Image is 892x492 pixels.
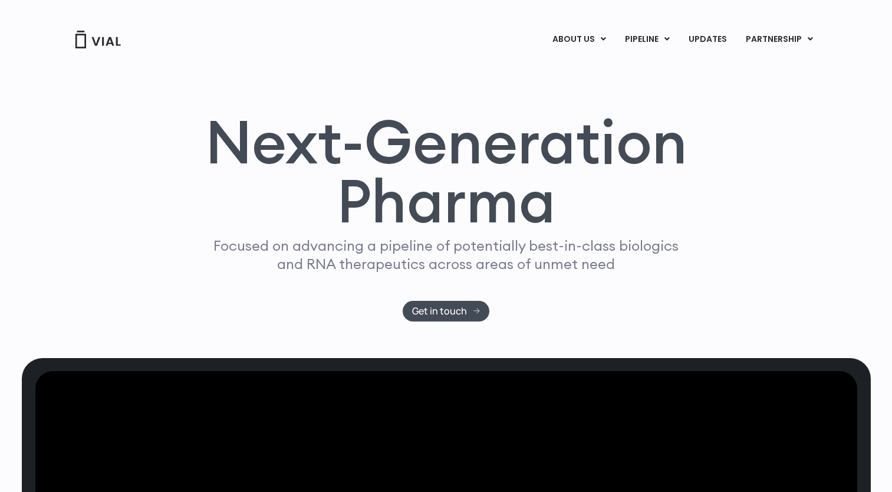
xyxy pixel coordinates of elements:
span: Get in touch [412,307,467,316]
a: ABOUT USMenu Toggle [543,29,615,50]
p: Focused on advancing a pipeline of potentially best-in-class biologics and RNA therapeutics acros... [209,237,684,273]
a: Get in touch [403,301,489,322]
a: UPDATES [679,29,736,50]
a: PIPELINEMenu Toggle [615,29,679,50]
a: PARTNERSHIPMenu Toggle [736,29,822,50]
img: Vial Logo [74,31,121,48]
h1: Next-Generation Pharma [191,112,702,231]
